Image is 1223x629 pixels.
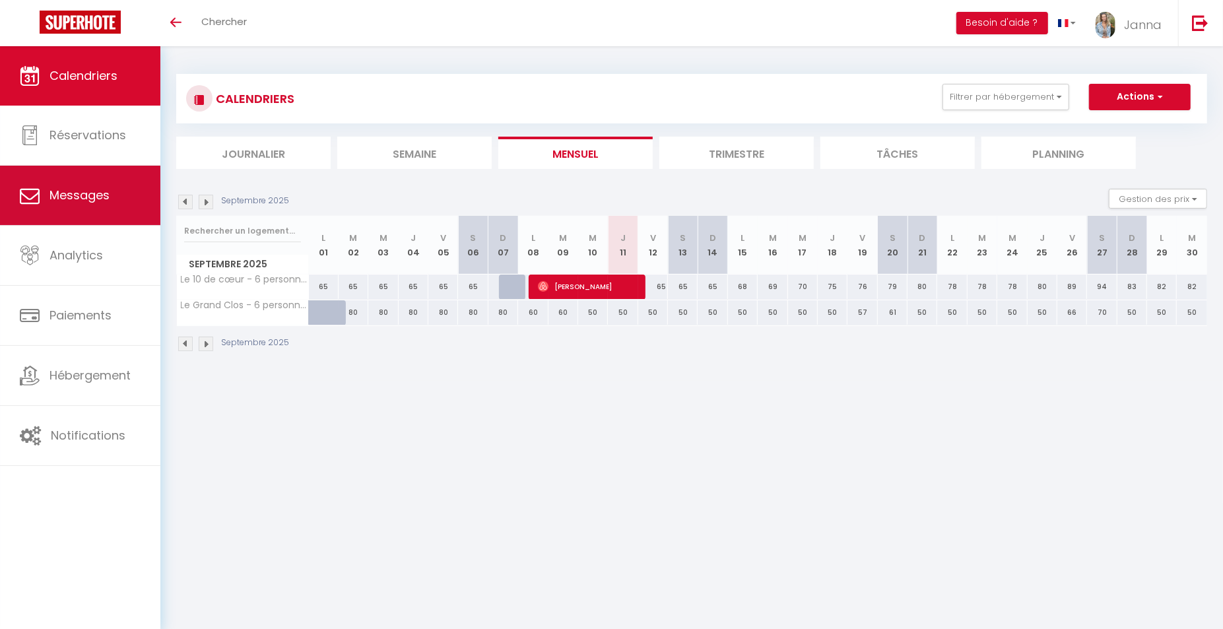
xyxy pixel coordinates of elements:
[728,216,758,275] th: 15
[559,232,567,244] abbr: M
[538,274,639,299] span: [PERSON_NAME]
[1028,216,1057,275] th: 25
[350,232,358,244] abbr: M
[997,300,1027,325] div: 50
[788,300,818,325] div: 50
[728,300,758,325] div: 50
[1177,300,1207,325] div: 50
[1087,275,1117,299] div: 94
[878,300,908,325] div: 61
[698,275,727,299] div: 65
[937,300,967,325] div: 50
[859,232,865,244] abbr: V
[728,275,758,299] div: 68
[818,216,847,275] th: 18
[548,216,578,275] th: 09
[179,300,311,310] span: Le Grand Clos - 6 personnes - Garage
[411,232,416,244] abbr: J
[1117,275,1147,299] div: 83
[11,5,50,45] button: Ouvrir le widget de chat LiveChat
[309,275,339,299] div: 65
[184,219,301,243] input: Rechercher un logement...
[818,300,847,325] div: 50
[668,300,698,325] div: 50
[339,300,368,325] div: 80
[758,216,787,275] th: 16
[176,137,331,169] li: Journalier
[498,137,653,169] li: Mensuel
[458,275,488,299] div: 65
[968,216,997,275] th: 23
[531,232,535,244] abbr: L
[1008,232,1016,244] abbr: M
[950,232,954,244] abbr: L
[942,84,1069,110] button: Filtrer par hébergement
[1147,216,1177,275] th: 29
[1177,216,1207,275] th: 30
[937,275,967,299] div: 78
[1147,300,1177,325] div: 50
[428,275,458,299] div: 65
[1087,216,1117,275] th: 27
[890,232,896,244] abbr: S
[399,216,428,275] th: 04
[1177,275,1207,299] div: 82
[518,300,548,325] div: 60
[578,300,608,325] div: 50
[380,232,387,244] abbr: M
[997,216,1027,275] th: 24
[788,275,818,299] div: 70
[758,275,787,299] div: 69
[981,137,1136,169] li: Planning
[1040,232,1045,244] abbr: J
[179,275,311,284] span: Le 10 de cœur - 6 personnes - Proche campus
[878,275,908,299] div: 79
[698,300,727,325] div: 50
[847,300,877,325] div: 57
[650,232,656,244] abbr: V
[518,216,548,275] th: 08
[337,137,492,169] li: Semaine
[440,232,446,244] abbr: V
[1129,232,1135,244] abbr: D
[368,216,398,275] th: 03
[50,247,103,263] span: Analytics
[788,216,818,275] th: 17
[1087,300,1117,325] div: 70
[488,300,518,325] div: 80
[428,300,458,325] div: 80
[458,300,488,325] div: 80
[937,216,967,275] th: 22
[368,275,398,299] div: 65
[1117,300,1147,325] div: 50
[1117,216,1147,275] th: 28
[908,275,937,299] div: 80
[1028,300,1057,325] div: 50
[680,232,686,244] abbr: S
[40,11,121,34] img: Super Booking
[500,232,506,244] abbr: D
[1099,232,1105,244] abbr: S
[1069,232,1075,244] abbr: V
[471,232,477,244] abbr: S
[1124,17,1162,33] span: Janna
[769,232,777,244] abbr: M
[339,216,368,275] th: 02
[820,137,975,169] li: Tâches
[1147,275,1177,299] div: 82
[799,232,807,244] abbr: M
[620,232,626,244] abbr: J
[50,67,117,84] span: Calendriers
[830,232,836,244] abbr: J
[968,275,997,299] div: 78
[177,255,308,274] span: Septembre 2025
[50,187,110,203] span: Messages
[758,300,787,325] div: 50
[399,300,428,325] div: 80
[213,84,294,114] h3: CALENDRIERS
[908,216,937,275] th: 21
[956,12,1048,34] button: Besoin d'aide ?
[698,216,727,275] th: 14
[339,275,368,299] div: 65
[50,367,131,383] span: Hébergement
